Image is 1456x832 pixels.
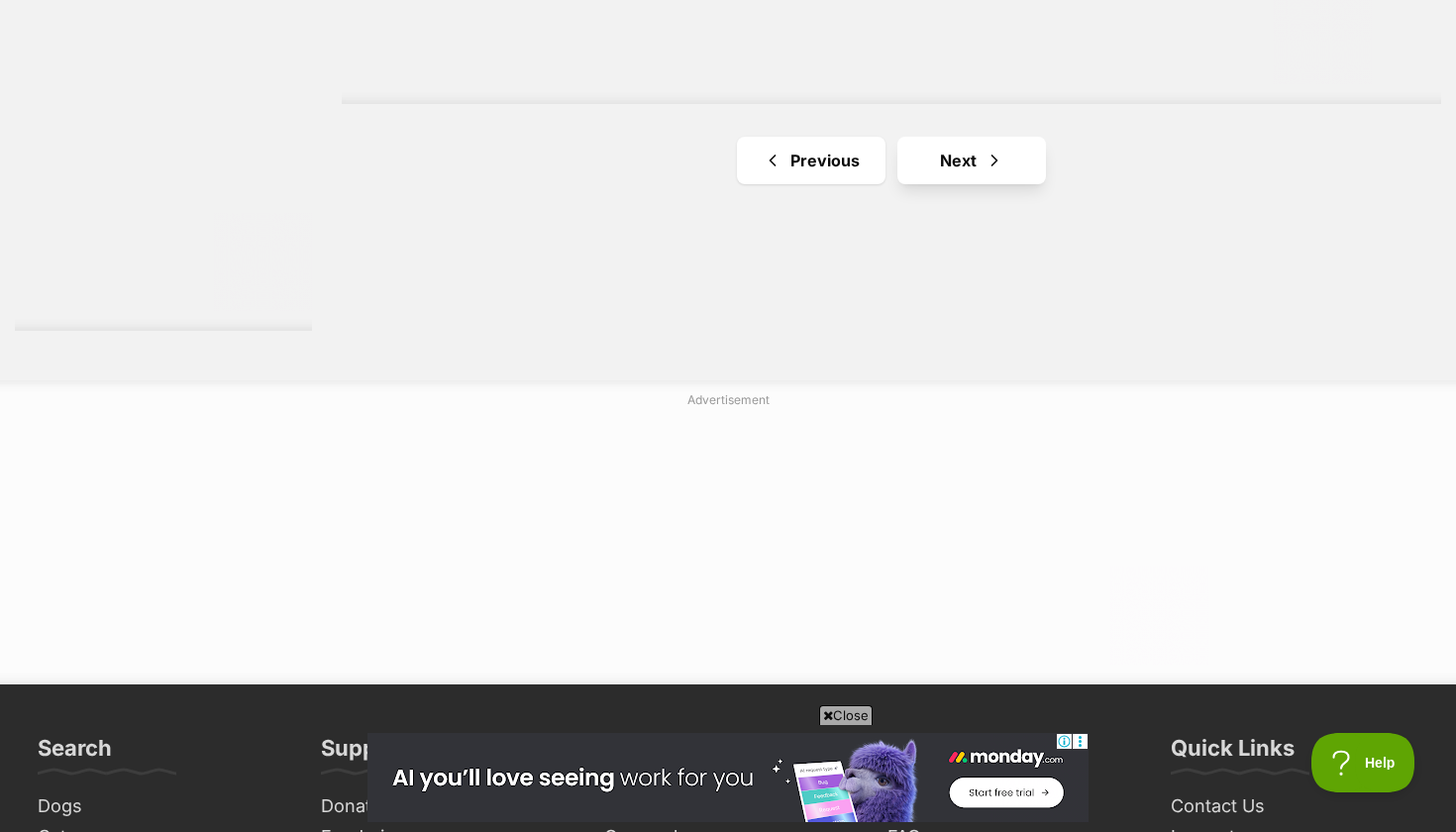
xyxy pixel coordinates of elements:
a: Contact Us [1163,791,1426,822]
h3: Quick Links [1171,734,1295,774]
a: Dogs [30,791,293,822]
iframe: Advertisement [248,417,1208,665]
nav: Pagination [342,137,1441,184]
iframe: Help Scout Beacon - Open [1311,733,1416,792]
span: Close [819,705,873,725]
a: Previous page [737,137,885,184]
a: Donate [313,791,576,822]
a: Next page [897,137,1046,184]
iframe: Advertisement [367,733,1089,822]
h3: Search [38,734,112,774]
h3: Support [321,734,407,774]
